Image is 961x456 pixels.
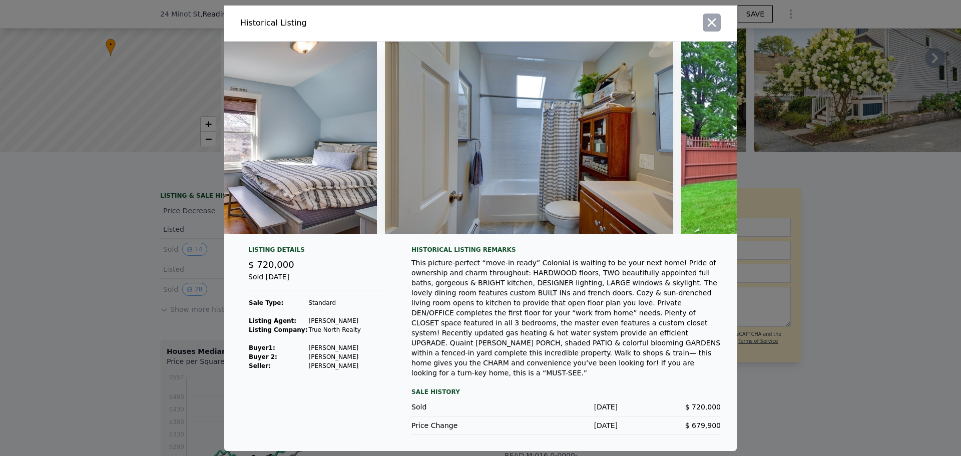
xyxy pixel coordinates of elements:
td: [PERSON_NAME] [308,343,361,352]
img: Property Img [385,42,673,234]
td: [PERSON_NAME] [308,316,361,325]
div: This picture-perfect “move-in ready” Colonial is waiting to be your next home! Pride of ownership... [411,258,721,378]
div: [DATE] [515,402,618,412]
span: $ 720,000 [248,259,294,270]
td: [PERSON_NAME] [308,361,361,370]
td: Standard [308,298,361,307]
div: Sold [411,402,515,412]
strong: Listing Company: [249,326,307,333]
strong: Sale Type: [249,299,283,306]
td: [PERSON_NAME] [308,352,361,361]
strong: Seller : [249,362,271,369]
div: Listing Details [248,246,387,258]
div: Price Change [411,420,515,430]
strong: Listing Agent: [249,317,296,324]
span: $ 720,000 [685,403,721,411]
div: [DATE] [515,420,618,430]
img: Property Img [89,42,377,234]
strong: Buyer 2: [249,353,277,360]
span: $ 679,900 [685,421,721,429]
td: True North Realty [308,325,361,334]
div: Sold [DATE] [248,272,387,290]
div: Sale History [411,386,721,398]
div: Historical Listing remarks [411,246,721,254]
div: Historical Listing [240,17,476,29]
strong: Buyer 1 : [249,344,275,351]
